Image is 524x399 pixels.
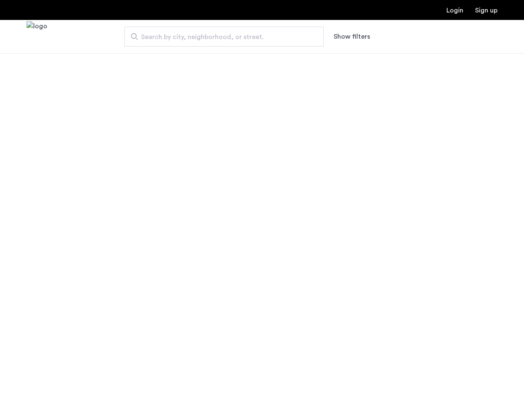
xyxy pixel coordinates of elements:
[27,21,47,52] img: logo
[27,21,47,52] a: Cazamio Logo
[124,27,324,47] input: Apartment Search
[334,32,370,42] button: Show or hide filters
[141,32,300,42] span: Search by city, neighborhood, or street.
[446,7,463,14] a: Login
[475,7,497,14] a: Registration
